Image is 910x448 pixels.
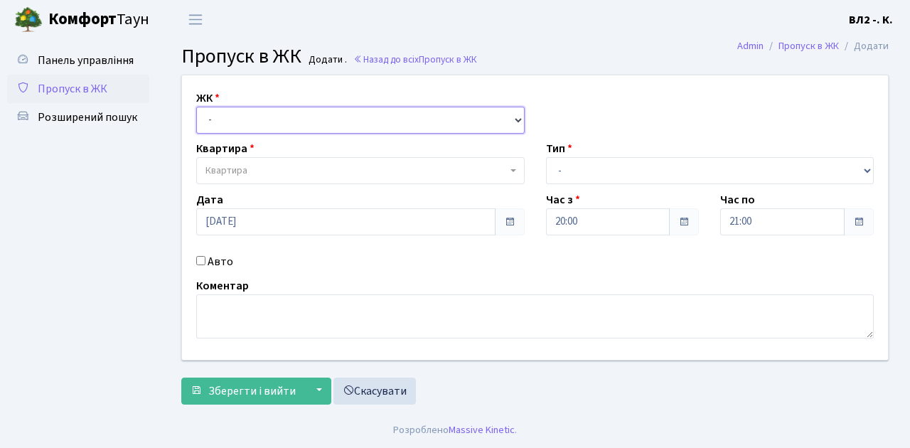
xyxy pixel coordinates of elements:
[546,140,572,157] label: Тип
[546,191,580,208] label: Час з
[196,277,249,294] label: Коментар
[178,8,213,31] button: Переключити навігацію
[839,38,889,54] li: Додати
[181,42,301,70] span: Пропуск в ЖК
[393,422,517,438] div: Розроблено .
[7,46,149,75] a: Панель управління
[196,90,220,107] label: ЖК
[205,164,247,178] span: Квартира
[778,38,839,53] a: Пропуск в ЖК
[38,53,134,68] span: Панель управління
[196,191,223,208] label: Дата
[306,54,347,66] small: Додати .
[737,38,764,53] a: Admin
[7,75,149,103] a: Пропуск в ЖК
[196,140,255,157] label: Квартира
[38,81,107,97] span: Пропуск в ЖК
[48,8,149,32] span: Таун
[449,422,515,437] a: Massive Kinetic
[181,378,305,405] button: Зберегти і вийти
[333,378,416,405] a: Скасувати
[7,103,149,132] a: Розширений пошук
[353,53,477,66] a: Назад до всіхПропуск в ЖК
[716,31,910,61] nav: breadcrumb
[849,11,893,28] a: ВЛ2 -. К.
[208,253,233,270] label: Авто
[208,383,296,399] span: Зберегти і вийти
[720,191,755,208] label: Час по
[38,110,137,125] span: Розширений пошук
[14,6,43,34] img: logo.png
[48,8,117,31] b: Комфорт
[849,12,893,28] b: ВЛ2 -. К.
[419,53,477,66] span: Пропуск в ЖК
